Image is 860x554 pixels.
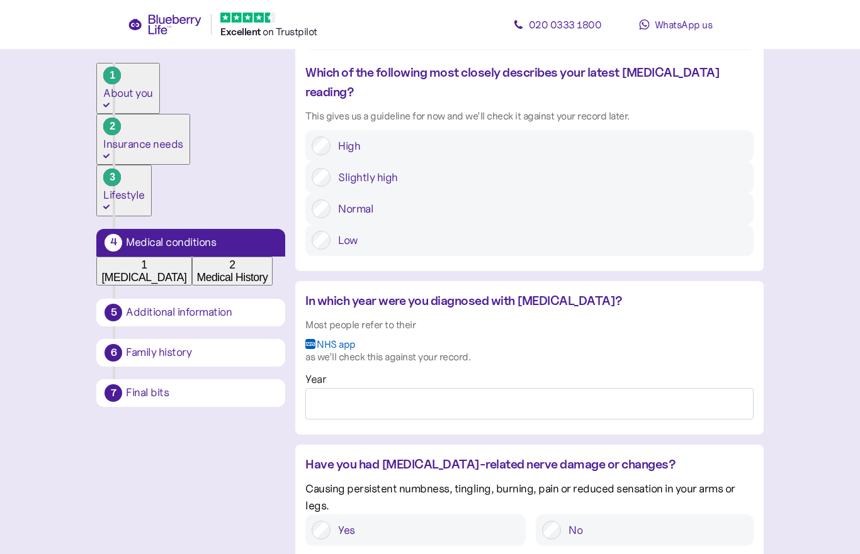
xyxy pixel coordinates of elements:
[105,344,122,362] div: 6
[103,190,145,201] div: Lifestyle
[96,339,285,367] button: 6Family history
[331,231,747,250] label: Low
[103,88,153,99] div: About you
[96,114,190,165] button: 2Insurance needs
[529,18,602,31] span: 020 0333 1800
[305,317,753,333] div: Most people refer to their
[197,271,268,284] div: Medical History
[96,379,285,407] button: 7Final bits
[126,307,277,318] div: Additional information
[103,118,121,135] div: 2
[305,63,753,102] div: Which of the following most closely describes your latest [MEDICAL_DATA] reading?
[197,258,268,271] div: 2
[305,349,753,365] div: as we’ll check this against your record.
[96,257,191,285] button: 1[MEDICAL_DATA]
[305,291,753,311] div: In which year were you diagnosed with [MEDICAL_DATA]?
[305,371,326,388] label: Year
[103,67,121,84] div: 1
[501,12,614,37] a: 020 0333 1800
[105,384,122,402] div: 7
[561,521,747,540] label: No
[101,271,186,284] div: [MEDICAL_DATA]
[331,521,519,540] label: Yes
[105,304,122,321] div: 5
[103,139,183,150] div: Insurance needs
[305,480,753,515] div: Causing persistent numbness, tingling, burning, pain or reduced sensation in your arms or legs.
[317,339,356,349] span: NHS app
[96,299,285,326] button: 5Additional information
[192,257,273,285] button: 2Medical History
[263,25,317,38] span: on Trustpilot
[655,18,713,31] span: WhatsApp us
[96,229,285,257] button: 4Medical conditions
[305,108,753,124] div: This gives us a guideline for now and we’ll check it against your record later.
[619,12,732,37] a: WhatsApp us
[105,234,122,252] div: 4
[331,199,747,218] label: Normal
[220,26,263,38] span: Excellent ️
[101,258,186,271] div: 1
[126,347,277,358] div: Family history
[126,387,277,399] div: Final bits
[96,63,160,114] button: 1About you
[305,455,753,474] div: Have you had [MEDICAL_DATA]-related nerve damage or changes?
[126,237,277,248] div: Medical conditions
[331,136,747,155] label: High
[96,165,152,216] button: 3Lifestyle
[331,168,747,187] label: Slightly high
[103,169,121,186] div: 3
